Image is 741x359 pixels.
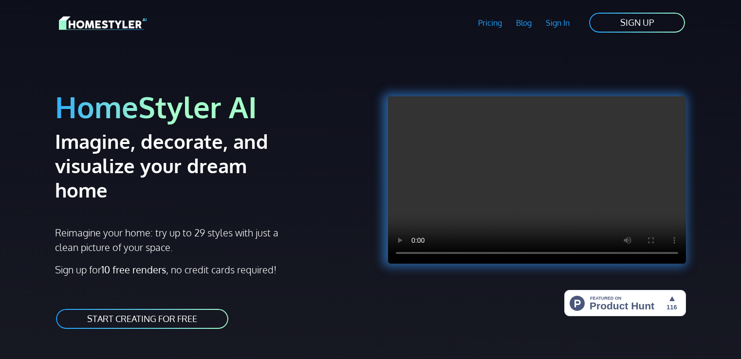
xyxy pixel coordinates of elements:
a: START CREATING FOR FREE [55,308,229,330]
h1: HomeStyler AI [55,89,365,125]
a: Blog [509,12,538,34]
strong: 10 free renders [101,263,166,276]
a: SIGN UP [588,12,686,34]
a: Sign In [538,12,576,34]
p: Reimagine your home: try up to 29 styles with just a clean picture of your space. [55,225,287,254]
img: HomeStyler AI logo [59,15,147,32]
img: HomeStyler AI - Interior Design Made Easy: One Click to Your Dream Home | Product Hunt [564,290,686,316]
a: Pricing [471,12,509,34]
p: Sign up for , no credit cards required! [55,262,365,277]
h2: Imagine, decorate, and visualize your dream home [55,129,303,202]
